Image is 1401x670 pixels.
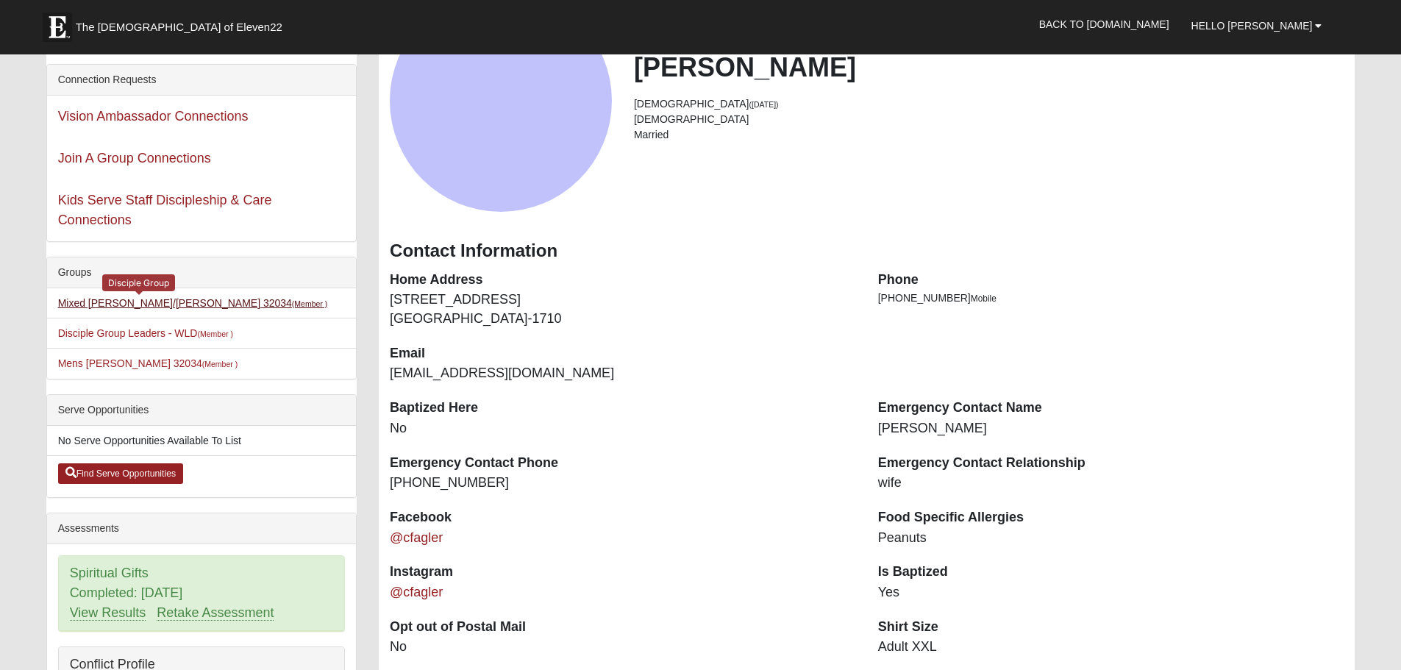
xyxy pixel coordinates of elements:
dd: Adult XXL [878,638,1344,657]
div: Groups [47,257,356,288]
dd: No [390,419,856,438]
a: @cfagler [390,530,443,545]
dt: Opt out of Postal Mail [390,618,856,637]
li: [PHONE_NUMBER] [878,291,1344,306]
small: ([DATE]) [749,100,779,109]
div: Connection Requests [47,65,356,96]
a: @cfagler [390,585,443,599]
li: Married [634,127,1344,143]
a: Back to [DOMAIN_NAME] [1028,6,1180,43]
a: Mens [PERSON_NAME] 32034(Member ) [58,357,238,369]
small: (Member ) [197,329,232,338]
a: View Results [70,605,146,621]
a: The [DEMOGRAPHIC_DATA] of Eleven22 [35,5,329,42]
dt: Baptized Here [390,399,856,418]
dt: Shirt Size [878,618,1344,637]
li: [DEMOGRAPHIC_DATA] [634,112,1344,127]
a: Retake Assessment [157,605,274,621]
dd: Yes [878,583,1344,602]
h2: [PERSON_NAME] [634,51,1344,83]
span: The [DEMOGRAPHIC_DATA] of Eleven22 [76,20,282,35]
a: Vision Ambassador Connections [58,109,249,124]
dd: [EMAIL_ADDRESS][DOMAIN_NAME] [390,364,856,383]
li: [DEMOGRAPHIC_DATA] [634,96,1344,112]
small: (Member ) [292,299,327,308]
a: Kids Serve Staff Discipleship & Care Connections [58,193,272,227]
dt: Email [390,344,856,363]
span: Mobile [971,293,997,304]
dd: [STREET_ADDRESS] [GEOGRAPHIC_DATA]-1710 [390,291,856,328]
dt: Is Baptized [878,563,1344,582]
div: Disciple Group [102,274,175,291]
dd: [PHONE_NUMBER] [390,474,856,493]
dt: Emergency Contact Name [878,399,1344,418]
li: No Serve Opportunities Available To List [47,426,356,456]
dt: Food Specific Allergies [878,508,1344,527]
h3: Contact Information [390,240,1344,262]
a: Find Serve Opportunities [58,463,184,484]
img: Eleven22 logo [43,13,72,42]
dd: No [390,638,856,657]
dd: [PERSON_NAME] [878,419,1344,438]
dt: Instagram [390,563,856,582]
dt: Phone [878,271,1344,290]
div: Serve Opportunities [47,395,356,426]
a: Hello [PERSON_NAME] [1180,7,1333,44]
dt: Emergency Contact Relationship [878,454,1344,473]
span: Hello [PERSON_NAME] [1191,20,1313,32]
div: Spiritual Gifts Completed: [DATE] [59,556,344,631]
dd: Peanuts [878,529,1344,548]
dt: Facebook [390,508,856,527]
a: Mixed [PERSON_NAME]/[PERSON_NAME] 32034(Member ) [58,297,328,309]
small: (Member ) [202,360,238,368]
dd: wife [878,474,1344,493]
dt: Emergency Contact Phone [390,454,856,473]
a: Disciple Group Leaders - WLD(Member ) [58,327,233,339]
a: Join A Group Connections [58,151,211,165]
div: Assessments [47,513,356,544]
dt: Home Address [390,271,856,290]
